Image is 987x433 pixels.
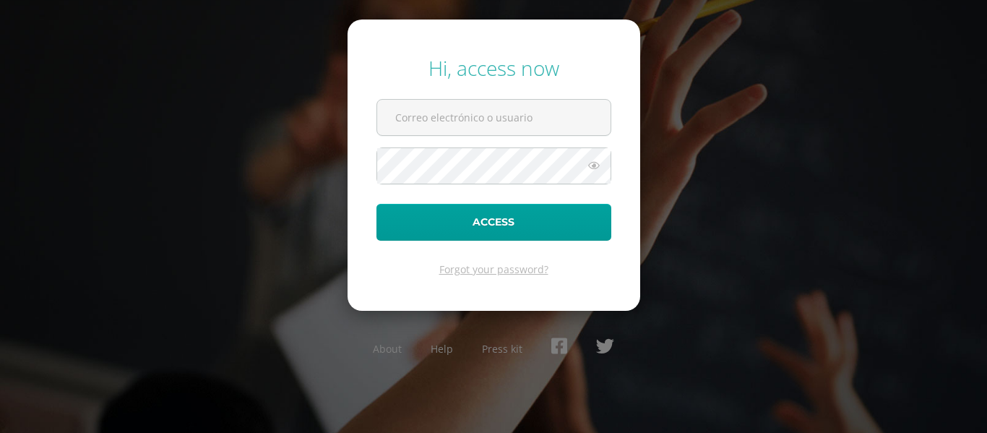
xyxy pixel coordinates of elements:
[482,342,522,356] a: Press kit
[376,204,611,241] button: Access
[439,262,548,276] a: Forgot your password?
[377,100,611,135] input: Correo electrónico o usuario
[376,54,611,82] div: Hi, access now
[373,342,402,356] a: About
[431,342,453,356] a: Help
